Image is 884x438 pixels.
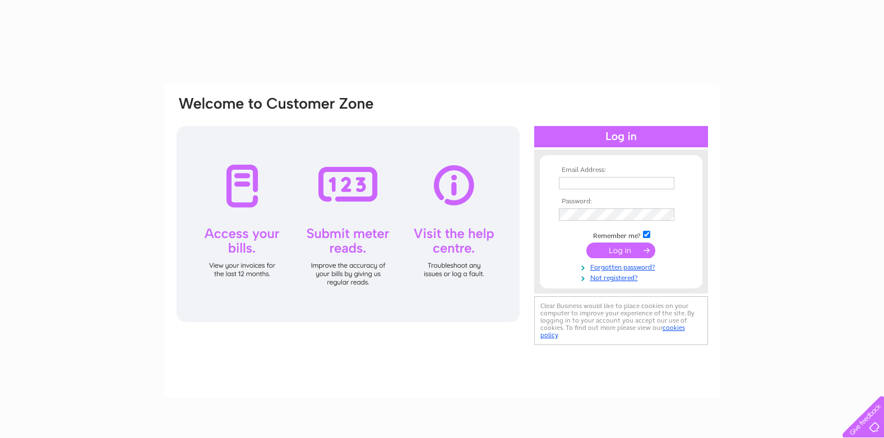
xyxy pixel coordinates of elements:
a: Not registered? [559,272,686,282]
th: Password: [556,198,686,206]
input: Submit [586,243,655,258]
div: Clear Business would like to place cookies on your computer to improve your experience of the sit... [534,296,708,345]
a: Forgotten password? [559,261,686,272]
th: Email Address: [556,166,686,174]
a: cookies policy [540,324,685,339]
td: Remember me? [556,229,686,240]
